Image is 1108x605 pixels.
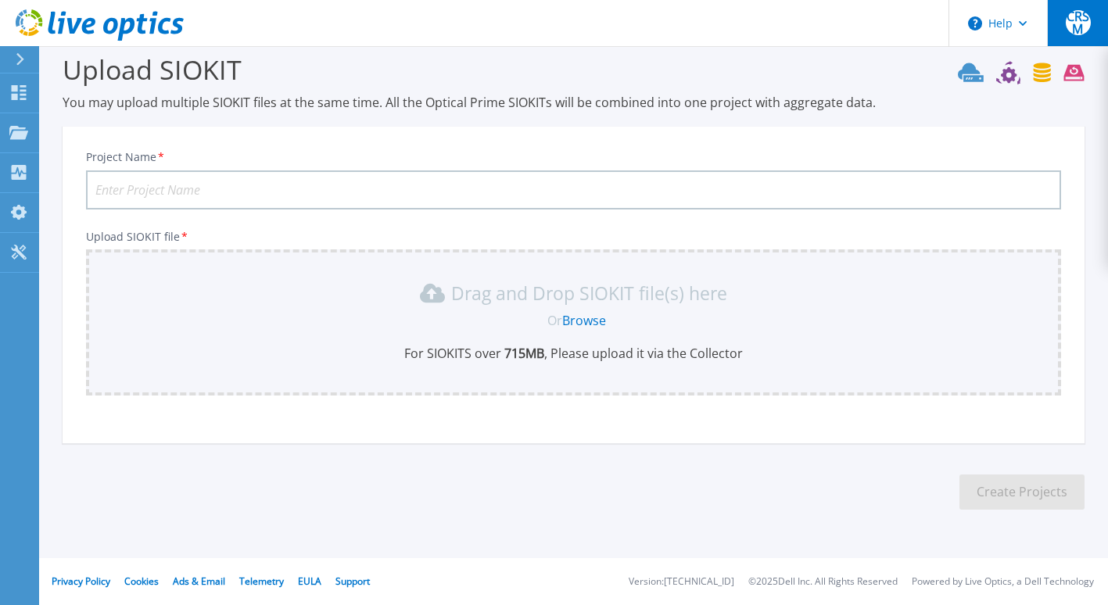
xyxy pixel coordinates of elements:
[1066,10,1091,35] span: CRSM
[86,231,1061,243] p: Upload SIOKIT file
[298,575,321,588] a: EULA
[95,281,1052,362] div: Drag and Drop SIOKIT file(s) here OrBrowseFor SIOKITS over 715MB, Please upload it via the Collector
[451,285,727,301] p: Drag and Drop SIOKIT file(s) here
[63,52,1085,88] h3: Upload SIOKIT
[52,575,110,588] a: Privacy Policy
[95,345,1052,362] p: For SIOKITS over , Please upload it via the Collector
[173,575,225,588] a: Ads & Email
[912,577,1094,587] li: Powered by Live Optics, a Dell Technology
[629,577,734,587] li: Version: [TECHNICAL_ID]
[63,94,1085,111] p: You may upload multiple SIOKIT files at the same time. All the Optical Prime SIOKITs will be comb...
[501,345,544,362] b: 715 MB
[959,474,1085,510] button: Create Projects
[335,575,370,588] a: Support
[124,575,159,588] a: Cookies
[239,575,284,588] a: Telemetry
[547,312,562,329] span: Or
[86,152,166,163] label: Project Name
[86,170,1061,209] input: Enter Project Name
[748,577,898,587] li: © 2025 Dell Inc. All Rights Reserved
[562,312,606,329] a: Browse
